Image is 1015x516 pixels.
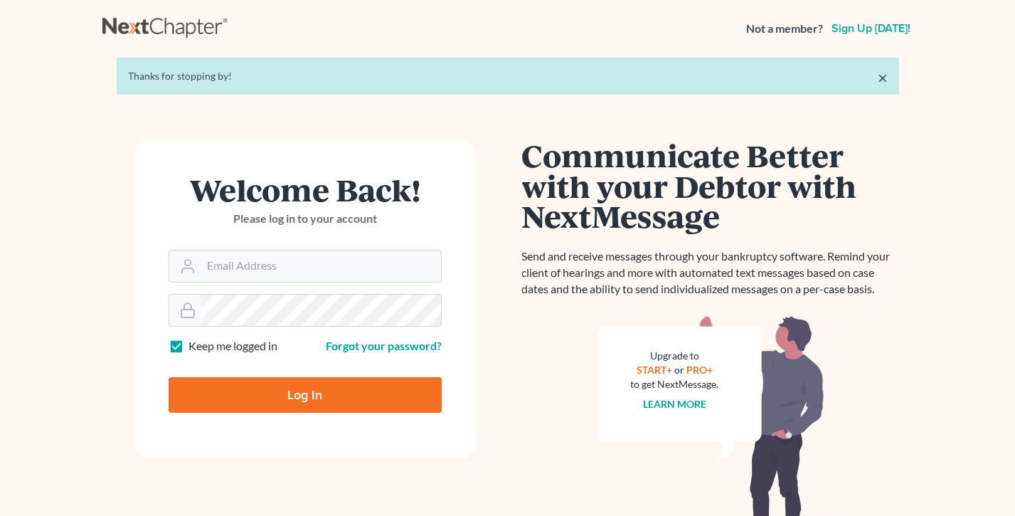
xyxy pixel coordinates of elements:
div: Thanks for stopping by! [128,69,888,83]
div: to get NextMessage. [631,377,719,391]
a: PRO+ [686,364,713,376]
a: Sign up [DATE]! [829,23,913,34]
div: Upgrade to [631,349,719,363]
a: Learn more [643,398,706,410]
a: Forgot your password? [326,339,442,352]
input: Log In [169,377,442,413]
p: Please log in to your account [169,211,442,227]
h1: Welcome Back! [169,174,442,205]
h1: Communicate Better with your Debtor with NextMessage [522,140,899,231]
a: START+ [637,364,672,376]
p: Send and receive messages through your bankruptcy software. Remind your client of hearings and mo... [522,248,899,298]
a: × [878,69,888,86]
input: Email Address [201,251,441,282]
label: Keep me logged in [188,338,277,354]
strong: Not a member? [746,21,823,37]
span: or [674,364,684,376]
